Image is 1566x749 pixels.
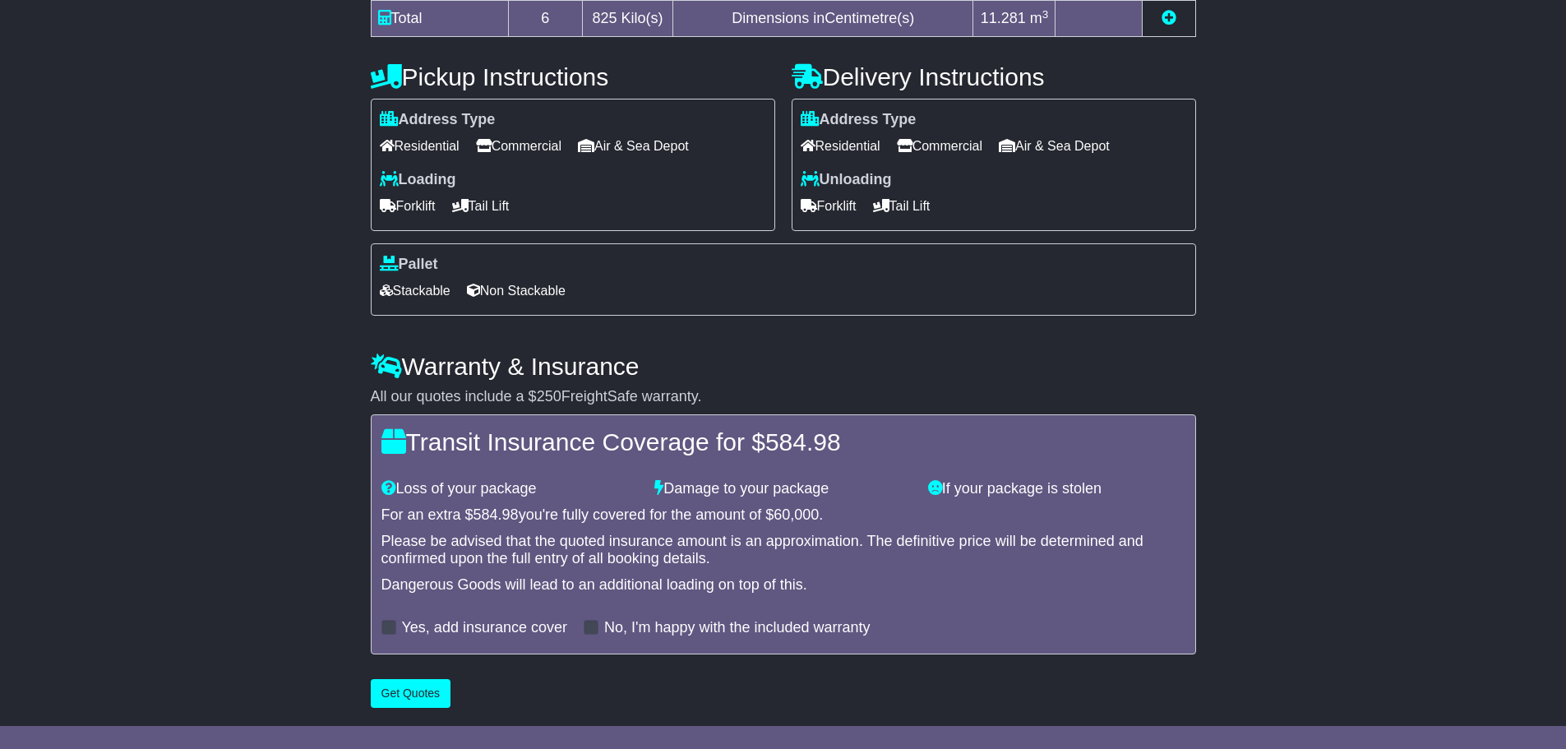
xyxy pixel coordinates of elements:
[380,256,438,274] label: Pallet
[371,388,1196,406] div: All our quotes include a $ FreightSafe warranty.
[981,10,1026,26] span: 11.281
[673,1,973,37] td: Dimensions in Centimetre(s)
[801,133,880,159] span: Residential
[381,428,1185,455] h4: Transit Insurance Coverage for $
[380,171,456,189] label: Loading
[765,428,841,455] span: 584.98
[473,506,519,523] span: 584.98
[604,619,871,637] label: No, I'm happy with the included warranty
[381,576,1185,594] div: Dangerous Goods will lead to an additional loading on top of this.
[646,480,920,498] div: Damage to your package
[1030,10,1049,26] span: m
[508,1,583,37] td: 6
[537,388,561,405] span: 250
[801,193,857,219] span: Forklift
[380,193,436,219] span: Forklift
[1042,8,1049,21] sup: 3
[373,480,647,498] div: Loss of your package
[371,63,775,90] h4: Pickup Instructions
[452,193,510,219] span: Tail Lift
[371,353,1196,380] h4: Warranty & Insurance
[897,133,982,159] span: Commercial
[583,1,673,37] td: Kilo(s)
[476,133,561,159] span: Commercial
[402,619,567,637] label: Yes, add insurance cover
[380,111,496,129] label: Address Type
[467,278,566,303] span: Non Stackable
[380,133,460,159] span: Residential
[801,171,892,189] label: Unloading
[774,506,819,523] span: 60,000
[873,193,931,219] span: Tail Lift
[381,533,1185,568] div: Please be advised that the quoted insurance amount is an approximation. The definitive price will...
[593,10,617,26] span: 825
[1162,10,1176,26] a: Add new item
[380,278,450,303] span: Stackable
[371,1,508,37] td: Total
[371,679,451,708] button: Get Quotes
[381,506,1185,525] div: For an extra $ you're fully covered for the amount of $ .
[792,63,1196,90] h4: Delivery Instructions
[920,480,1194,498] div: If your package is stolen
[578,133,689,159] span: Air & Sea Depot
[801,111,917,129] label: Address Type
[999,133,1110,159] span: Air & Sea Depot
